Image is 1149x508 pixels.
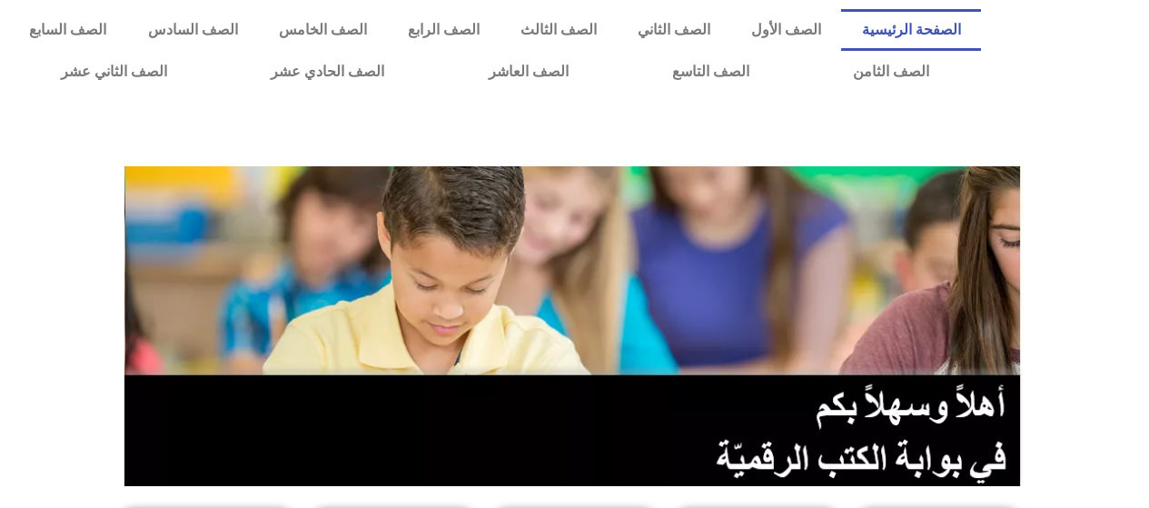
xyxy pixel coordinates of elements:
a: الصف السادس [127,9,258,51]
a: الصف الرابع [387,9,500,51]
a: الصفحة الرئيسية [841,9,981,51]
a: الصف الثاني [617,9,730,51]
a: الصف الثالث [500,9,617,51]
a: الصف العاشر [437,51,620,93]
a: الصف السابع [9,9,127,51]
a: الصف الحادي عشر [219,51,436,93]
a: الصف التاسع [620,51,801,93]
a: الصف الثامن [801,51,981,93]
a: الصف الأول [730,9,841,51]
a: الصف الثاني عشر [9,51,219,93]
a: الصف الخامس [258,9,387,51]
